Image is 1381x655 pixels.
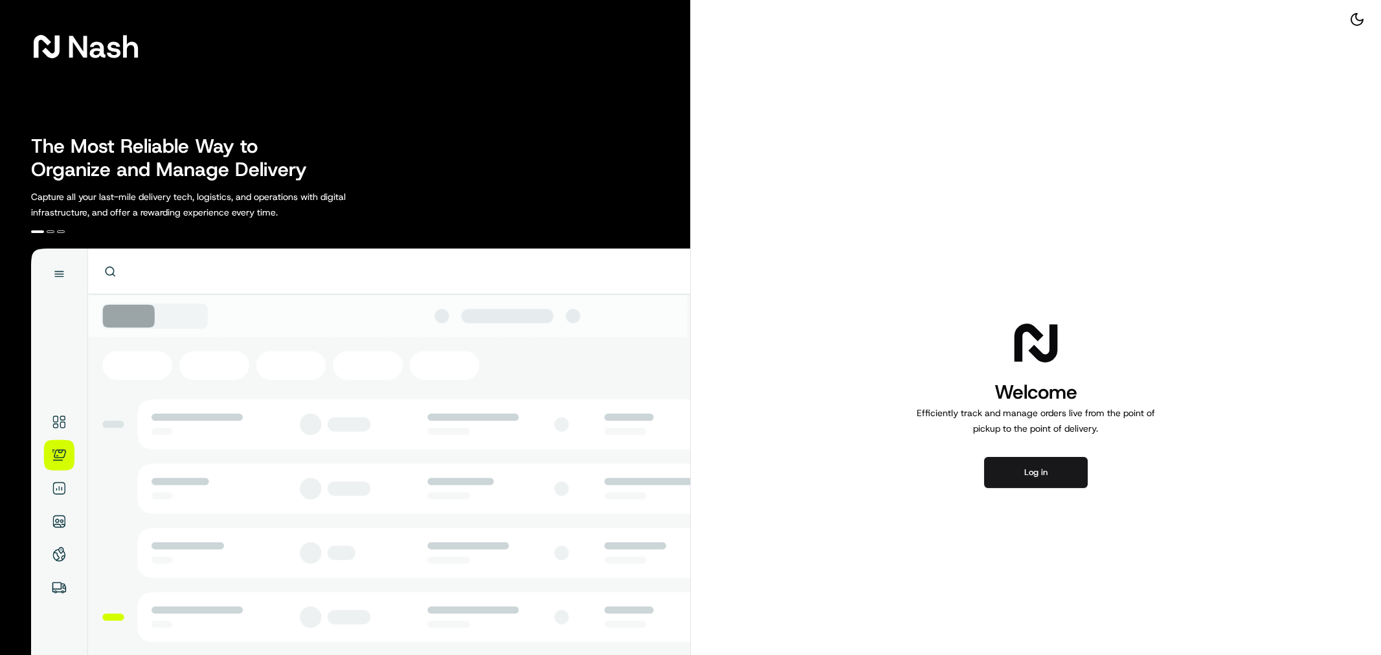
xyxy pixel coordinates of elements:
span: Nash [67,34,139,60]
p: Capture all your last-mile delivery tech, logistics, and operations with digital infrastructure, ... [31,189,404,220]
p: Efficiently track and manage orders live from the point of pickup to the point of delivery. [912,405,1160,436]
h2: The Most Reliable Way to Organize and Manage Delivery [31,135,321,181]
h1: Welcome [912,379,1160,405]
button: Log in [984,457,1088,488]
